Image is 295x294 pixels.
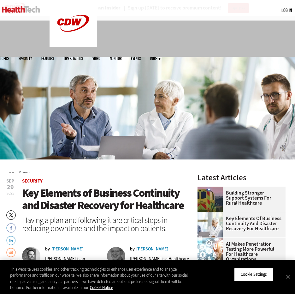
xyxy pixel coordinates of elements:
img: Nelson Carreira [22,247,40,265]
a: Security [22,178,43,184]
a: Tips & Tactics [63,57,83,60]
span: Key Elements of Business Continuity and Disaster Recovery for Healthcare [22,186,184,213]
div: Having a plan and following it are critical steps in reducing downtime and the impact on patients. [22,216,192,232]
a: Video [92,57,100,60]
a: Log in [281,7,292,13]
h3: Latest Articles [198,174,286,182]
img: Healthcare and hacking concept [198,238,223,263]
img: ambulance driving down country road at sunset [198,187,223,212]
a: AI Makes Penetration Testing More Powerful for Healthcare Organizations [198,242,282,262]
p: [PERSON_NAME] is an Executive Healthcare Strategist for CDW. [45,256,103,274]
img: Home [2,6,40,13]
img: Eli Tarlow [107,247,125,265]
a: Key Elements of Business Continuity and Disaster Recovery for Healthcare [198,216,282,231]
span: 2025 [7,191,14,196]
a: Events [131,57,141,60]
span: Specialty [19,57,32,60]
a: [PERSON_NAME] [51,247,84,251]
div: This website uses cookies and other tracking technologies to enhance user experience and to analy... [10,266,193,291]
a: Home [9,171,14,174]
span: Sep [6,179,14,183]
a: Features [41,57,54,60]
a: More information about your privacy [90,285,113,290]
a: MonITor [110,57,121,60]
a: Healthcare and hacking concept [198,238,226,243]
span: by [45,247,50,251]
button: Close [281,270,295,284]
button: Cookie Settings [234,268,274,281]
p: [PERSON_NAME] is a Healthcare Strategist at CDW. [130,256,192,268]
a: Security [22,171,30,174]
a: incident response team discusses around a table [198,212,226,217]
div: » [9,169,192,174]
div: User menu [281,7,292,14]
a: ambulance driving down country road at sunset [198,187,226,192]
a: CDW [50,42,97,48]
span: by [130,247,135,251]
a: [PERSON_NAME] [136,247,168,251]
span: More [150,57,161,60]
img: incident response team discusses around a table [198,212,223,237]
a: Building Stronger Support Systems for Rural Healthcare [198,190,282,206]
span: 29 [6,184,14,190]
